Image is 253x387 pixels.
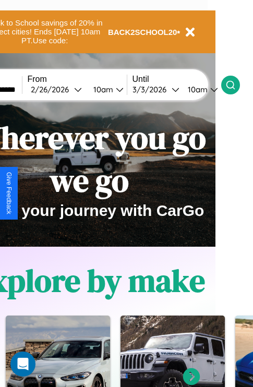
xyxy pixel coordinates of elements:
div: 10am [183,84,210,94]
b: BACK2SCHOOL20 [108,28,177,37]
div: 3 / 3 / 2026 [132,84,172,94]
label: Until [132,75,221,84]
button: 10am [85,84,127,95]
div: Give Feedback [5,172,13,214]
div: Open Intercom Messenger [10,352,35,377]
button: 10am [179,84,221,95]
div: 2 / 26 / 2026 [31,84,74,94]
button: 2/26/2026 [28,84,85,95]
label: From [28,75,127,84]
div: 10am [88,84,116,94]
